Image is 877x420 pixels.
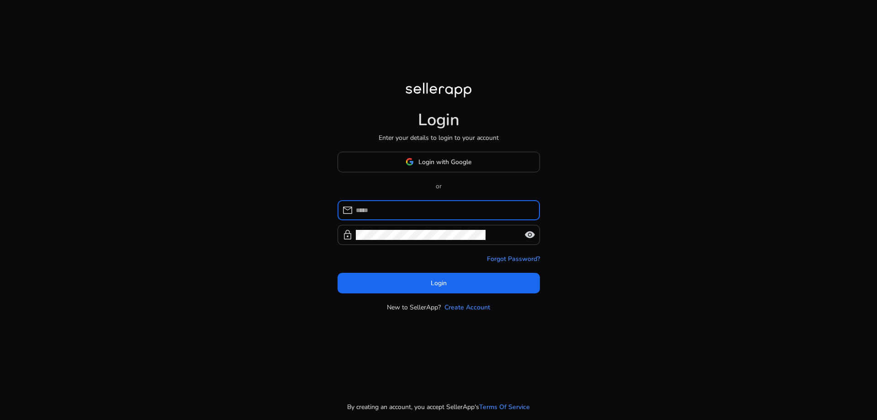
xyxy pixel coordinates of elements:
[431,278,447,288] span: Login
[338,181,540,191] p: or
[338,273,540,293] button: Login
[387,303,441,312] p: New to SellerApp?
[524,229,535,240] span: visibility
[338,152,540,172] button: Login with Google
[342,205,353,216] span: mail
[342,229,353,240] span: lock
[406,158,414,166] img: google-logo.svg
[444,303,490,312] a: Create Account
[418,110,460,130] h1: Login
[379,133,499,143] p: Enter your details to login to your account
[418,157,471,167] span: Login with Google
[487,254,540,264] a: Forgot Password?
[479,402,530,412] a: Terms Of Service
